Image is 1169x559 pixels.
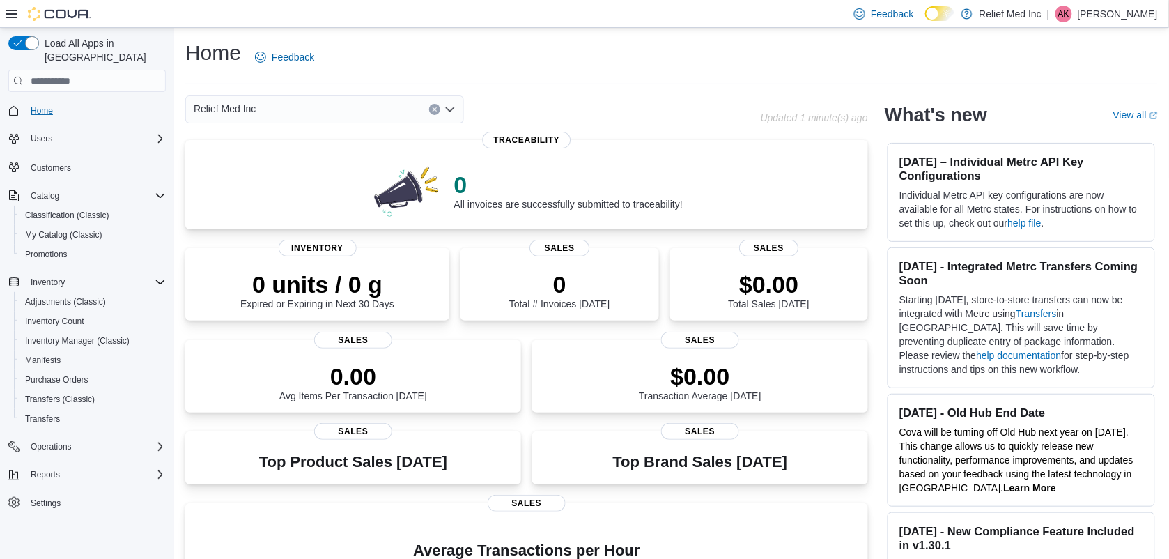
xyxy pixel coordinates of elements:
span: Inventory Count [20,313,166,330]
button: Settings [3,493,171,513]
span: Inventory [25,274,166,291]
h3: [DATE] - Integrated Metrc Transfers Coming Soon [899,259,1143,287]
a: Purchase Orders [20,372,94,388]
a: Adjustments (Classic) [20,293,111,310]
span: Adjustments (Classic) [25,296,106,307]
p: [PERSON_NAME] [1078,6,1158,22]
span: Transfers (Classic) [20,391,166,408]
span: Sales [530,240,589,256]
nav: Complex example [8,95,166,549]
span: Manifests [25,355,61,366]
span: Sales [739,240,798,256]
span: Traceability [482,132,571,148]
span: Promotions [25,249,68,260]
span: Sales [314,423,392,440]
span: Home [31,105,53,116]
input: Dark Mode [925,6,954,21]
a: View allExternal link [1113,109,1158,121]
span: Transfers (Classic) [25,394,95,405]
button: Manifests [14,351,171,370]
span: Sales [314,332,392,349]
span: Inventory Count [25,316,84,327]
button: My Catalog (Classic) [14,225,171,245]
span: Classification (Classic) [20,207,166,224]
div: All invoices are successfully submitted to traceability! [454,171,683,210]
span: Manifests [20,352,166,369]
button: Reports [25,466,65,483]
a: Inventory Manager (Classic) [20,332,135,349]
span: Settings [31,498,61,509]
span: My Catalog (Classic) [20,227,166,243]
img: Cova [28,7,91,21]
span: Purchase Orders [20,372,166,388]
span: Relief Med Inc [194,100,256,117]
button: Promotions [14,245,171,264]
span: Promotions [20,246,166,263]
button: Operations [3,437,171,457]
p: 0 [509,270,610,298]
div: Total # Invoices [DATE] [509,270,610,309]
span: My Catalog (Classic) [25,229,102,240]
button: Transfers (Classic) [14,390,171,409]
div: Expired or Expiring in Next 30 Days [240,270,394,309]
span: Catalog [31,190,59,201]
span: Inventory Manager (Classic) [20,332,166,349]
a: help file [1008,217,1042,229]
h3: [DATE] - New Compliance Feature Included in v1.30.1 [899,524,1143,552]
a: Settings [25,495,66,512]
a: Learn More [1004,482,1056,493]
button: Adjustments (Classic) [14,292,171,312]
span: Feedback [871,7,913,21]
span: Sales [661,423,739,440]
button: Inventory Manager (Classic) [14,331,171,351]
span: Transfers [20,411,166,427]
a: Manifests [20,352,66,369]
p: $0.00 [729,270,810,298]
button: Inventory [3,273,171,292]
h3: [DATE] - Old Hub End Date [899,406,1143,420]
span: Transfers [25,413,60,424]
span: Cova will be turning off Old Hub next year on [DATE]. This change allows us to quickly release ne... [899,427,1133,493]
a: My Catalog (Classic) [20,227,108,243]
p: Starting [DATE], store-to-store transfers can now be integrated with Metrc using in [GEOGRAPHIC_D... [899,293,1143,376]
button: Home [3,100,171,121]
span: Load All Apps in [GEOGRAPHIC_DATA] [39,36,166,64]
span: Catalog [25,187,166,204]
div: Total Sales [DATE] [729,270,810,309]
h3: Top Brand Sales [DATE] [613,454,788,470]
p: 0 [454,171,683,199]
button: Users [3,129,171,148]
p: Individual Metrc API key configurations are now available for all Metrc states. For instructions ... [899,188,1143,230]
h3: Top Product Sales [DATE] [259,454,447,470]
button: Reports [3,465,171,484]
span: Reports [31,469,60,480]
button: Customers [3,157,171,177]
a: help documentation [977,350,1062,361]
button: Classification (Classic) [14,206,171,225]
span: Settings [25,494,166,512]
a: Home [25,102,59,119]
button: Users [25,130,58,147]
a: Promotions [20,246,73,263]
button: Transfers [14,409,171,429]
button: Catalog [25,187,65,204]
p: $0.00 [639,362,761,390]
a: Feedback [249,43,320,71]
svg: External link [1149,112,1158,120]
h2: What's new [885,104,987,126]
span: Sales [661,332,739,349]
h1: Home [185,39,241,67]
a: Inventory Count [20,313,90,330]
div: Transaction Average [DATE] [639,362,761,401]
div: Avg Items Per Transaction [DATE] [279,362,427,401]
span: Operations [25,438,166,455]
h3: [DATE] – Individual Metrc API Key Configurations [899,155,1143,183]
a: Classification (Classic) [20,207,115,224]
a: Transfers [1016,308,1057,319]
span: AK [1058,6,1069,22]
p: 0 units / 0 g [240,270,394,298]
span: Classification (Classic) [25,210,109,221]
button: Inventory Count [14,312,171,331]
span: Reports [25,466,166,483]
